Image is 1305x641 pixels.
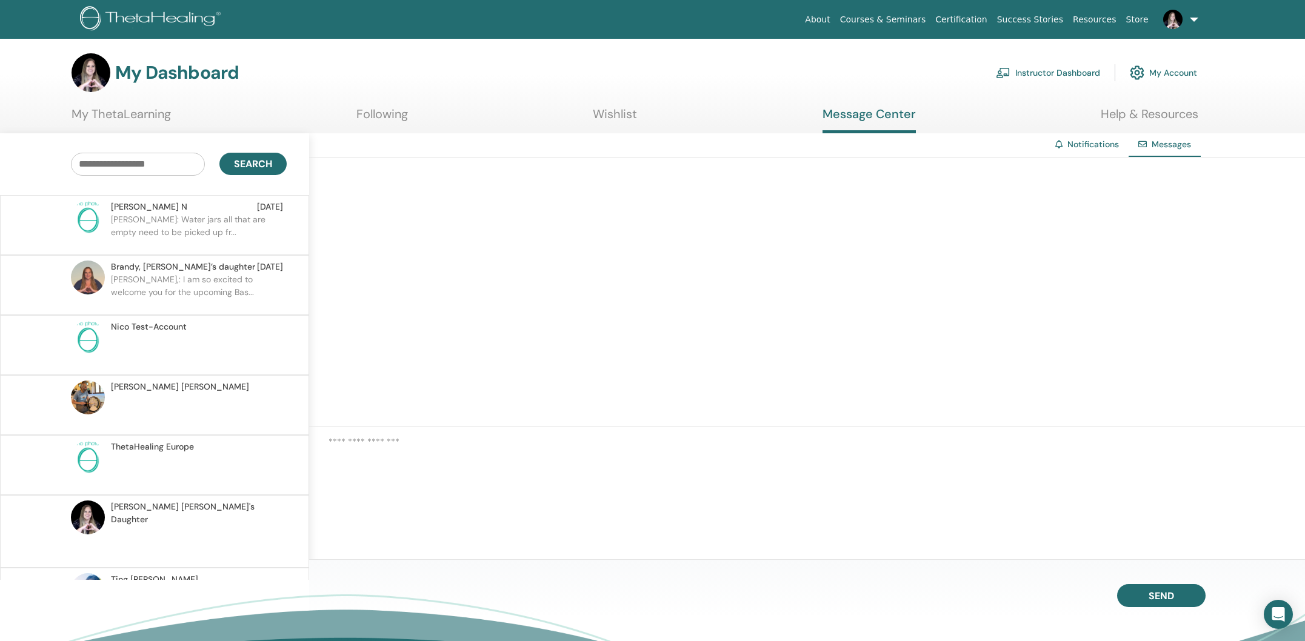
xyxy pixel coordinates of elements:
[115,62,239,84] h3: My Dashboard
[111,213,287,250] p: [PERSON_NAME]: Water jars all that are empty need to be picked up fr...
[234,158,272,170] span: Search
[219,153,287,175] button: Search
[823,107,916,133] a: Message Center
[257,201,283,213] span: [DATE]
[1163,10,1183,29] img: default.jpg
[71,261,105,294] img: default.jpg
[1130,62,1144,83] img: cog.svg
[1149,590,1174,602] span: Send
[593,107,637,130] a: Wishlist
[111,261,255,273] span: Brandy, [PERSON_NAME]’s daughter
[1068,8,1121,31] a: Resources
[72,53,110,92] img: default.jpg
[930,8,992,31] a: Certification
[1130,59,1197,86] a: My Account
[71,573,105,607] img: default.jpg
[71,500,105,534] img: default.jpg
[71,201,105,234] img: no-photo.png
[1067,139,1119,150] a: Notifications
[111,273,287,310] p: [PERSON_NAME],: I am so excited to welcome you for the upcoming Bas...
[71,320,105,354] img: no-photo.png
[1117,584,1206,607] button: Send
[996,67,1010,78] img: chalkboard-teacher.svg
[800,8,835,31] a: About
[111,320,187,333] span: Nico Test-Account
[257,261,283,273] span: [DATE]
[992,8,1068,31] a: Success Stories
[1264,600,1293,629] div: Open Intercom Messenger
[111,573,198,586] span: Ting [PERSON_NAME]
[1152,139,1191,150] span: Messages
[111,500,283,526] span: [PERSON_NAME] [PERSON_NAME]'s Daughter
[71,440,105,474] img: no-photo.png
[356,107,408,130] a: Following
[71,380,105,414] img: default.jpg
[1101,107,1198,130] a: Help & Resources
[835,8,931,31] a: Courses & Seminars
[80,6,225,33] img: logo.png
[996,59,1100,86] a: Instructor Dashboard
[111,201,187,213] span: [PERSON_NAME] N
[111,440,194,453] span: ThetaHealing Europe
[72,107,171,130] a: My ThetaLearning
[1121,8,1153,31] a: Store
[111,380,249,393] span: [PERSON_NAME] [PERSON_NAME]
